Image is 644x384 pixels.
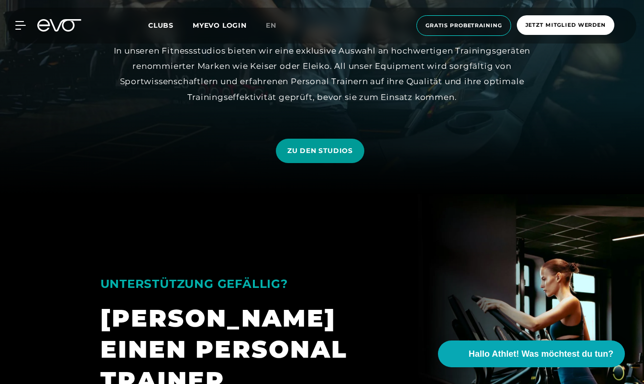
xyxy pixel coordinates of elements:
[287,146,353,156] span: ZU DEN STUDIOS
[266,21,276,30] span: en
[438,340,625,367] button: Hallo Athlet! Was möchtest du tun?
[193,21,247,30] a: MYEVO LOGIN
[276,132,368,170] a: ZU DEN STUDIOS
[514,15,617,36] a: Jetzt Mitglied werden
[426,22,502,30] span: Gratis Probetraining
[148,21,174,30] span: Clubs
[266,20,288,31] a: en
[107,43,537,105] div: In unseren Fitnessstudios bieten wir eine exklusive Auswahl an hochwertigen Trainingsgeräten reno...
[525,21,606,29] span: Jetzt Mitglied werden
[414,15,514,36] a: Gratis Probetraining
[469,348,613,361] span: Hallo Athlet! Was möchtest du tun?
[100,273,429,295] div: UNTERSTÜTZUNG GEFÄLLIG?
[148,21,193,30] a: Clubs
